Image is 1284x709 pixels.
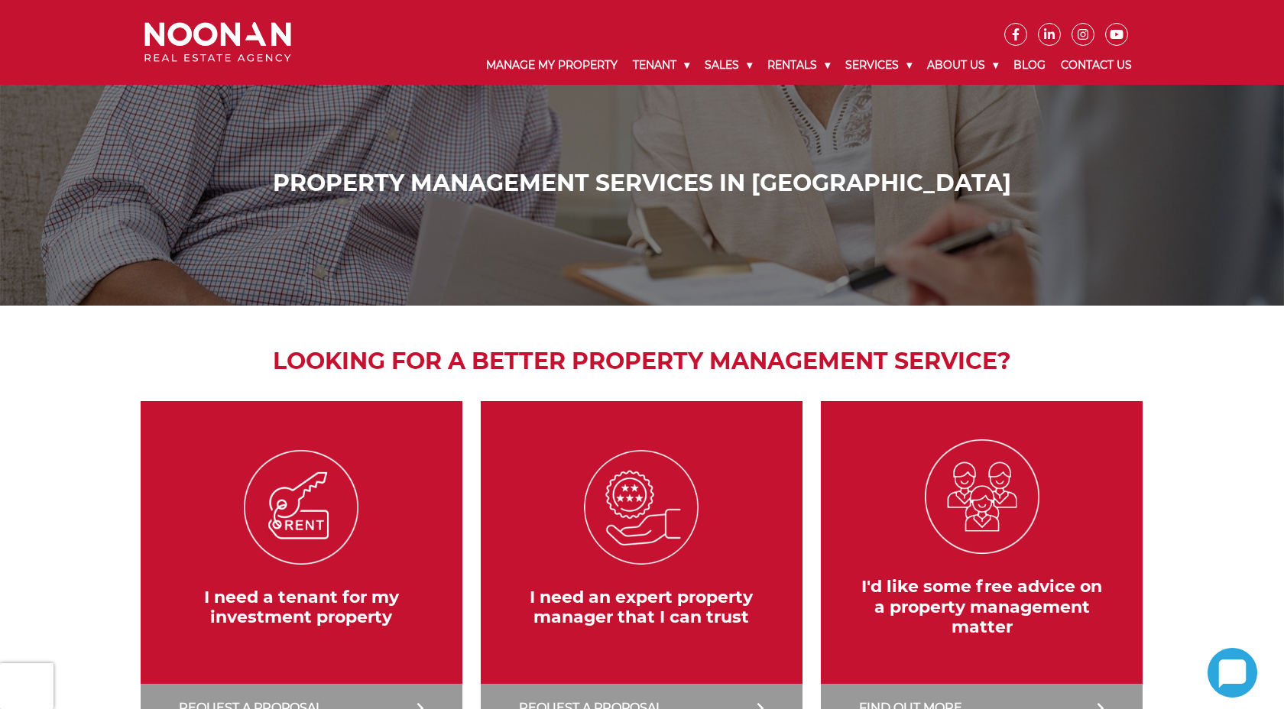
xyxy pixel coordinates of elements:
img: Noonan Real Estate Agency [144,22,291,63]
a: Manage My Property [478,46,625,85]
a: About Us [919,46,1006,85]
h1: Property Management Services in [GEOGRAPHIC_DATA] [148,170,1136,197]
a: Rentals [760,46,838,85]
a: Sales [697,46,760,85]
a: Contact Us [1053,46,1140,85]
h2: Looking for a better property management service? [133,344,1152,378]
a: Blog [1006,46,1053,85]
a: Tenant [625,46,697,85]
a: Services [838,46,919,85]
